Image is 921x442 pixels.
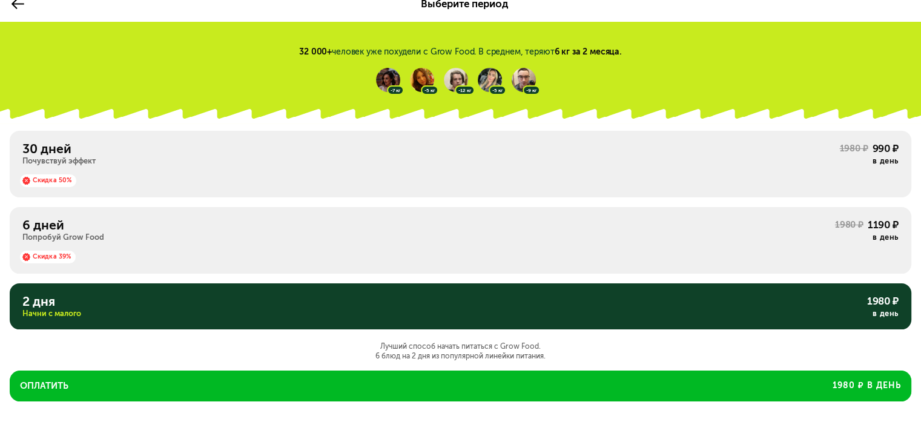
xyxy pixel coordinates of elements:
[872,156,898,167] div: в день
[22,294,867,309] div: 2 дня
[22,156,839,167] div: Почувствуй эффект
[22,309,867,319] div: Начни с малого
[478,68,502,92] img: 4.c5fb2239.jpeg
[512,68,536,92] img: 5.3c05998e.jpeg
[489,85,506,95] div: -5 кг
[835,219,863,243] div: 1980 ₽
[421,85,438,95] div: -5 кг
[20,174,77,187] div: Скидка 50%
[833,380,901,392] span: 1980 ₽ в день
[376,68,400,92] img: 1.b93c0863.png
[22,233,835,243] div: Попробуй Grow Food
[867,309,899,319] div: в день
[299,47,622,57] span: человек уже похудели с Grow Food. В среднем, теряют
[872,141,898,156] div: 990 ₽
[410,68,434,92] img: 2.a54dc740.png
[299,47,332,57] strong: 32 000+
[444,68,468,92] img: 3.1a47bce5.png
[839,142,868,167] div: 1980 ₽
[523,85,540,95] div: -9 кг
[554,47,621,57] strong: 6 кг за 2 месяца.
[22,217,835,233] div: 6 дней
[20,251,76,263] div: Скидка 39%
[868,217,899,233] div: 1190 ₽
[387,85,404,95] div: -7 кг
[15,351,906,361] p: 6 блюд на 2 дня из популярной линейки питания.
[455,85,475,95] div: -12 кг
[867,294,899,309] div: 1980 ₽
[868,233,899,243] div: в день
[15,341,906,351] p: Лучший способ начать питаться с Grow Food.
[22,141,839,156] div: 30 дней
[10,371,911,401] button: Оплатить1980 ₽ в день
